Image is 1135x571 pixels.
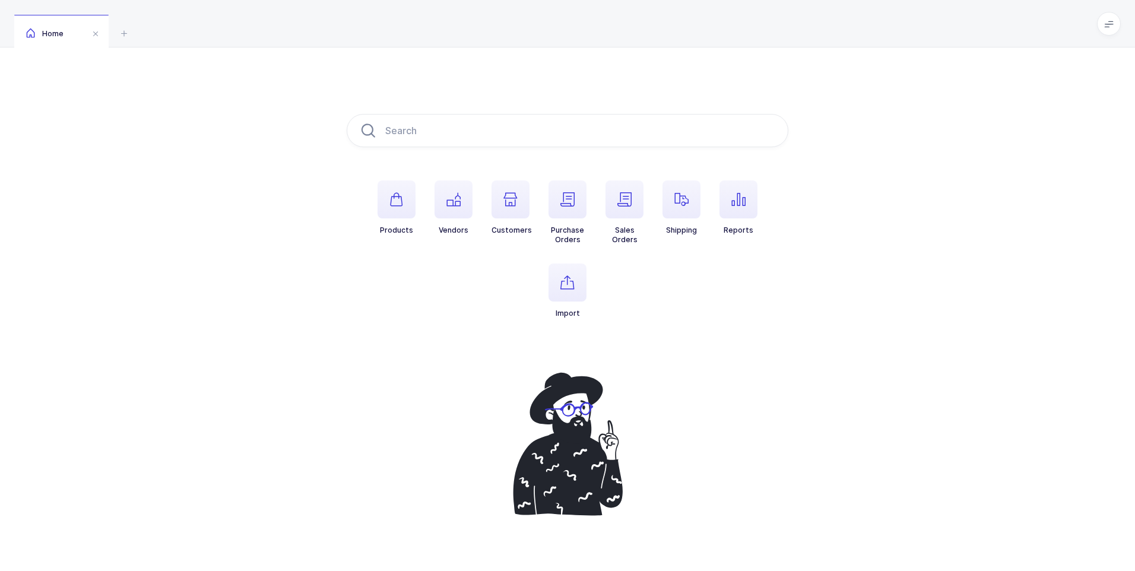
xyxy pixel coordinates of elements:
[501,366,634,522] img: pointing-up.svg
[605,180,643,245] button: SalesOrders
[662,180,700,235] button: Shipping
[719,180,757,235] button: Reports
[347,114,788,147] input: Search
[549,180,586,245] button: PurchaseOrders
[378,180,416,235] button: Products
[492,180,532,235] button: Customers
[435,180,473,235] button: Vendors
[549,264,586,318] button: Import
[26,29,64,38] span: Home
